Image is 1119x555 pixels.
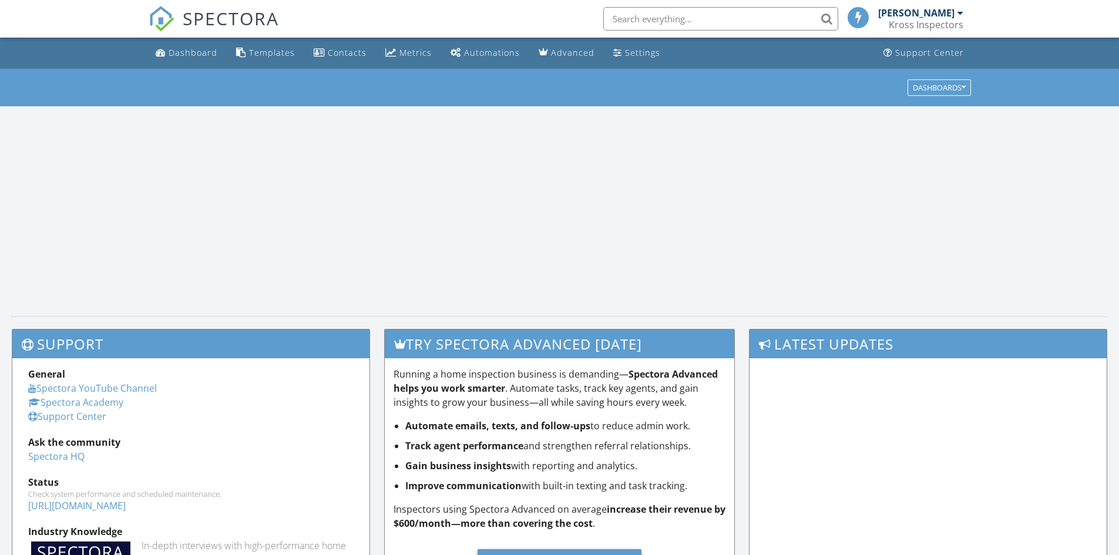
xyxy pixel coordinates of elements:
[169,47,217,58] div: Dashboard
[28,382,157,395] a: Spectora YouTube Channel
[381,42,436,64] a: Metrics
[28,368,65,381] strong: General
[28,435,354,449] div: Ask the community
[750,329,1107,358] h3: Latest Updates
[399,47,432,58] div: Metrics
[28,475,354,489] div: Status
[28,489,354,499] div: Check system performance and scheduled maintenance.
[908,79,971,96] button: Dashboards
[625,47,660,58] div: Settings
[309,42,371,64] a: Contacts
[231,42,300,64] a: Templates
[405,439,726,453] li: and strengthen referral relationships.
[879,42,969,64] a: Support Center
[405,439,523,452] strong: Track agent performance
[609,42,665,64] a: Settings
[28,524,354,539] div: Industry Knowledge
[405,419,590,432] strong: Automate emails, texts, and follow-ups
[405,459,726,473] li: with reporting and analytics.
[183,6,279,31] span: SPECTORA
[405,479,726,493] li: with built-in texting and task tracking.
[394,368,718,395] strong: Spectora Advanced helps you work smarter
[464,47,520,58] div: Automations
[895,47,964,58] div: Support Center
[394,503,725,530] strong: increase their revenue by $600/month—more than covering the cost
[394,367,726,409] p: Running a home inspection business is demanding— . Automate tasks, track key agents, and gain ins...
[328,47,367,58] div: Contacts
[149,6,174,32] img: The Best Home Inspection Software - Spectora
[12,329,369,358] h3: Support
[249,47,295,58] div: Templates
[28,396,123,409] a: Spectora Academy
[603,7,838,31] input: Search everything...
[913,83,966,92] div: Dashboards
[551,47,594,58] div: Advanced
[149,16,279,41] a: SPECTORA
[405,459,511,472] strong: Gain business insights
[28,450,85,463] a: Spectora HQ
[405,479,522,492] strong: Improve communication
[28,499,126,512] a: [URL][DOMAIN_NAME]
[28,410,106,423] a: Support Center
[446,42,525,64] a: Automations (Basic)
[394,502,726,530] p: Inspectors using Spectora Advanced on average .
[889,19,963,31] div: Kross Inspectors
[151,42,222,64] a: Dashboard
[534,42,599,64] a: Advanced
[385,329,735,358] h3: Try spectora advanced [DATE]
[405,419,726,433] li: to reduce admin work.
[878,7,955,19] div: [PERSON_NAME]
